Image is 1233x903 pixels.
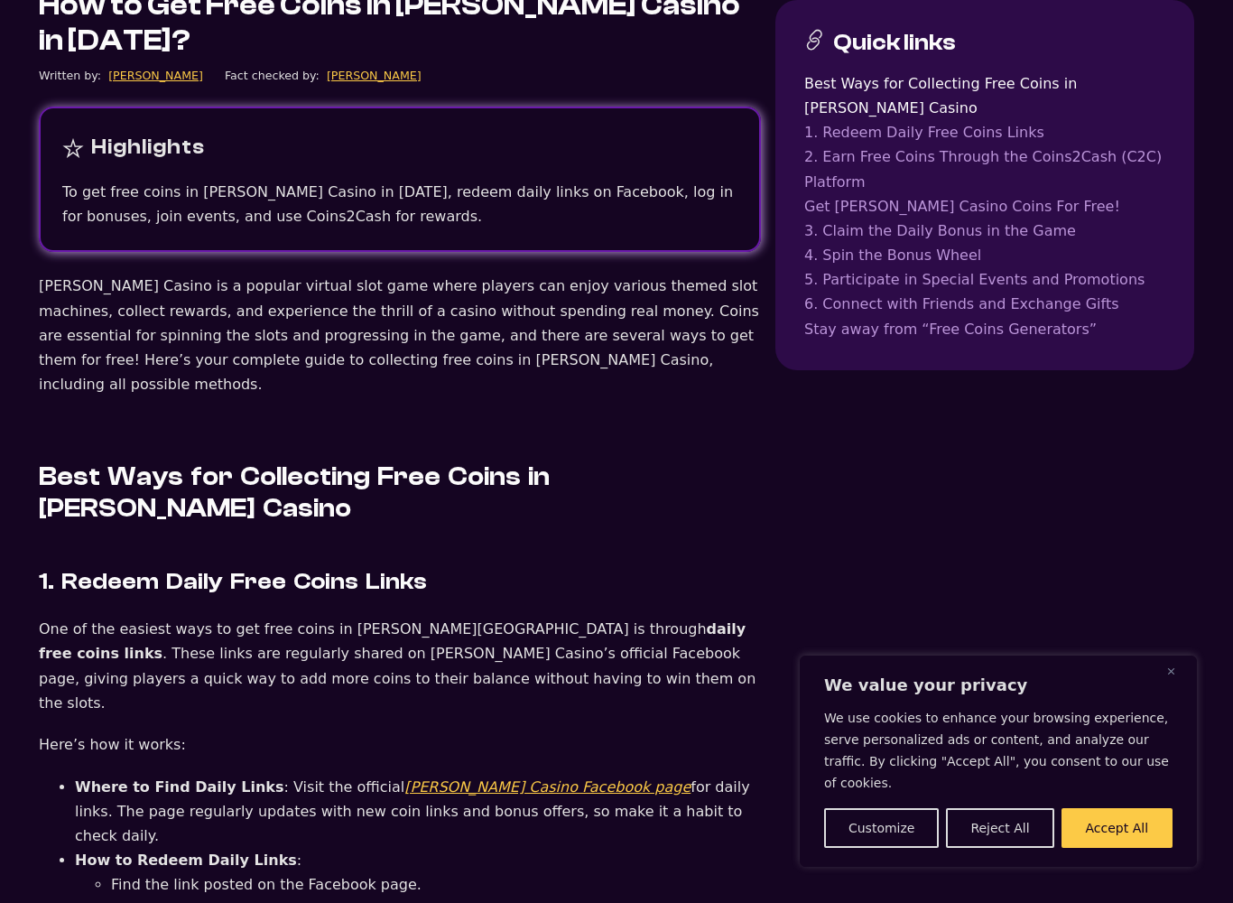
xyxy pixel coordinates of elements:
[804,267,1165,292] a: 5. Participate in Special Events and Promotions
[39,66,101,85] div: Written by:
[108,66,203,85] a: [PERSON_NAME]
[327,66,422,85] a: [PERSON_NAME]
[111,872,761,897] li: Find the link posted on the Facebook page.
[804,219,1165,243] a: 3. Claim the Daily Bonus in the Game
[804,71,1165,120] a: Best Ways for Collecting Free Coins in [PERSON_NAME] Casino
[804,317,1165,341] a: Stay away from “Free Coins Generators”
[1167,667,1175,675] img: Close
[62,183,733,225] span: To get free coins in [PERSON_NAME] Casino in [DATE], redeem daily links on Facebook, log in for b...
[404,778,691,796] a: [PERSON_NAME] Casino Facebook page
[75,852,297,869] strong: How to Redeem Daily Links
[91,130,205,165] div: Highlights
[1061,808,1173,848] button: Accept All
[225,66,320,85] div: Fact checked by:
[804,292,1165,316] a: 6. Connect with Friends and Exchange Gifts
[824,675,1173,696] p: We value your privacy
[39,568,761,596] h3: 1. Redeem Daily Free Coins Links
[804,194,1165,219] a: Get [PERSON_NAME] Casino Coins For Free!
[824,707,1173,794] p: We use cookies to enhance your browsing experience, serve personalized ads or content, and analyz...
[75,775,761,849] li: : Visit the official for daily links. The page regularly updates with new coin links and bonus of...
[1167,660,1189,682] button: Close
[824,808,939,848] button: Customize
[804,243,1165,267] a: 4. Spin the Bonus Wheel
[39,617,761,715] p: One of the easiest ways to get free coins in [PERSON_NAME][GEOGRAPHIC_DATA] is through . These li...
[39,277,759,393] span: [PERSON_NAME] Casino is a popular virtual slot game where players can enjoy various themed slot m...
[946,808,1053,848] button: Reject All
[800,656,1197,867] div: We value your privacy
[833,29,956,57] h3: Quick links
[39,461,761,524] h2: Best Ways for Collecting Free Coins in [PERSON_NAME] Casino
[804,71,1165,341] nav: Table of contents
[39,732,761,757] p: Here’s how it works:
[804,120,1165,144] a: 1. Redeem Daily Free Coins Links
[804,144,1165,193] a: 2. Earn Free Coins Through the Coins2Cash (C2C) Platform
[75,778,284,796] strong: Where to Find Daily Links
